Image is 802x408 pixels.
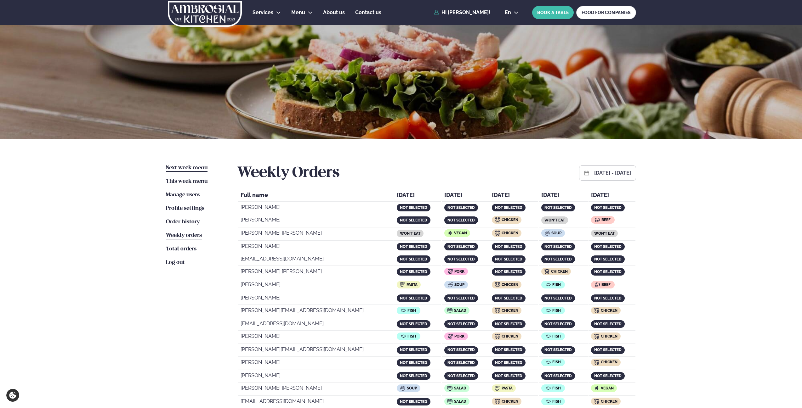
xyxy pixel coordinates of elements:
span: About us [323,9,345,15]
td: [PERSON_NAME][EMAIL_ADDRESS][DOMAIN_NAME] [238,305,394,318]
img: icon img [495,308,500,313]
span: Vegan [454,231,467,235]
span: Soup [407,386,417,390]
span: NoT SELECTED [447,296,475,300]
img: icon img [400,282,405,287]
td: [PERSON_NAME][EMAIL_ADDRESS][DOMAIN_NAME] [238,344,394,356]
span: Menu [291,9,305,15]
img: icon img [401,334,406,339]
span: Chicken [502,218,518,222]
span: NoT SELECTED [544,348,572,352]
img: icon img [447,308,452,313]
span: NoT SELECTED [447,374,475,378]
button: en [500,10,524,15]
span: won't eat [400,231,420,236]
a: Next week menu [166,164,208,172]
a: Profile settings [166,205,204,212]
td: [PERSON_NAME] [238,371,394,383]
span: NoT SELECTED [447,348,475,352]
span: NoT SELECTED [495,270,522,274]
span: Services [253,9,273,15]
td: [PERSON_NAME] [238,215,394,227]
th: [DATE] [489,190,538,202]
span: Chicken [551,269,568,274]
img: icon img [447,231,452,236]
img: icon img [401,308,406,313]
td: [PERSON_NAME] [238,202,394,214]
span: NoT SELECTED [447,360,475,365]
span: NoT SELECTED [594,257,622,261]
span: NoT SELECTED [544,322,572,326]
span: NoT SELECTED [400,257,427,261]
span: Salad [454,308,466,313]
img: icon img [495,399,500,404]
a: Contact us [355,9,381,16]
img: icon img [447,386,452,391]
td: [PERSON_NAME] [238,241,394,253]
span: Salad [454,399,466,404]
span: NoT SELECTED [594,205,622,210]
span: NoT SELECTED [400,400,427,404]
td: [PERSON_NAME] [PERSON_NAME] [238,383,394,396]
span: NoT SELECTED [495,322,522,326]
img: logo [167,1,242,27]
span: NoT SELECTED [594,244,622,249]
span: NoT SELECTED [594,374,622,378]
span: Chicken [502,308,518,313]
span: Soup [454,282,464,287]
td: [PERSON_NAME] [PERSON_NAME] [238,228,394,241]
span: NoT SELECTED [400,322,427,326]
span: NoT SELECTED [400,244,427,249]
img: icon img [594,308,599,313]
img: icon img [495,334,500,339]
img: icon img [448,334,453,339]
span: Order history [166,219,200,225]
td: [PERSON_NAME] [238,280,394,292]
a: Services [253,9,273,16]
span: NoT SELECTED [495,374,522,378]
span: NoT SELECTED [447,244,475,249]
span: Fish [552,334,561,338]
td: [EMAIL_ADDRESS][DOMAIN_NAME] [238,254,394,266]
a: This week menu [166,178,208,185]
img: icon img [448,282,453,287]
img: icon img [546,308,551,313]
span: NoT SELECTED [594,296,622,300]
th: Full name [238,190,394,202]
td: [PERSON_NAME] [PERSON_NAME] [238,266,394,279]
span: NoT SELECTED [544,296,572,300]
span: Pork [454,269,464,274]
span: Contact us [355,9,381,15]
span: NoT SELECTED [495,257,522,261]
img: icon img [546,386,551,391]
span: NoT SELECTED [400,374,427,378]
span: NoT SELECTED [495,296,522,300]
img: icon img [546,334,551,339]
td: [PERSON_NAME] [238,293,394,305]
span: Chicken [601,308,617,313]
a: Menu [291,9,305,16]
td: [PERSON_NAME] [238,357,394,370]
span: NoT SELECTED [447,205,475,210]
span: Chicken [601,334,617,338]
a: Cookie settings [6,389,19,402]
span: Fish [552,360,561,364]
span: NoT SELECTED [544,205,572,210]
span: NoT SELECTED [544,244,572,249]
span: NoT SELECTED [594,270,622,274]
span: NoT SELECTED [400,348,427,352]
span: Profile settings [166,206,204,211]
span: Beef [601,218,611,222]
img: icon img [595,217,600,222]
span: Soup [551,231,561,235]
img: icon img [594,386,599,391]
span: NoT SELECTED [400,218,427,222]
span: Chicken [502,399,518,404]
a: Total orders [166,245,196,253]
span: Pasta [407,282,418,287]
span: NoT SELECTED [400,360,427,365]
span: NoT SELECTED [400,270,427,274]
a: Log out [166,259,185,266]
span: Chicken [601,360,617,364]
a: Order history [166,218,200,226]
